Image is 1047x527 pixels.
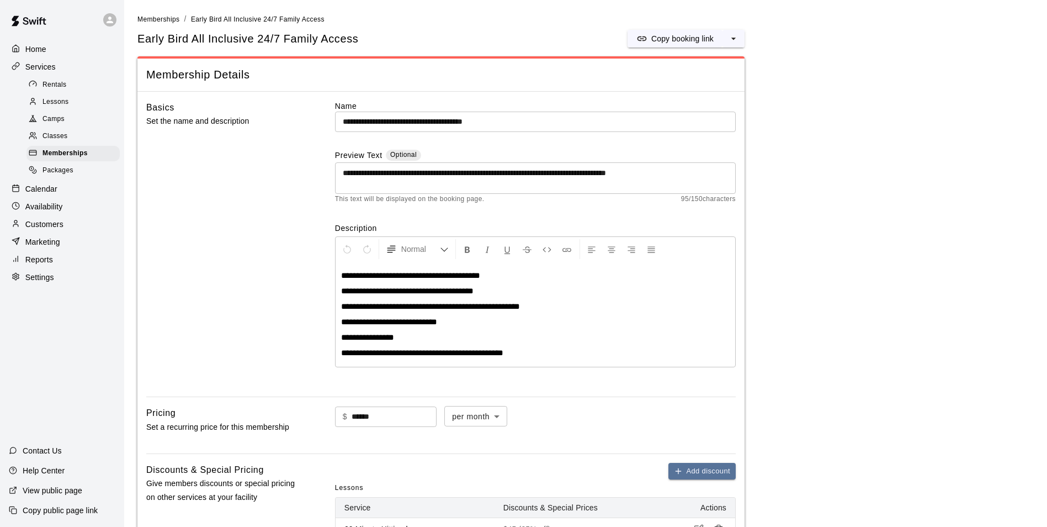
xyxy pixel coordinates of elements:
[25,236,60,247] p: Marketing
[343,411,347,423] p: $
[336,498,495,518] th: Service
[681,194,736,205] span: 95 / 150 characters
[9,181,115,197] a: Calendar
[335,479,364,497] span: Lessons
[668,463,736,480] button: Add discount
[26,128,124,145] a: Classes
[26,145,124,162] a: Memberships
[146,463,264,477] h6: Discounts & Special Pricing
[518,239,536,259] button: Format Strikethrough
[23,445,62,456] p: Contact Us
[184,13,186,25] li: /
[358,239,376,259] button: Redo
[137,15,179,23] span: Memberships
[335,150,382,162] label: Preview Text
[26,94,120,110] div: Lessons
[444,406,507,426] div: per month
[335,223,736,234] label: Description
[9,41,115,57] a: Home
[26,76,124,93] a: Rentals
[191,15,325,23] span: Early Bird All Inclusive 24/7 Family Access
[642,239,661,259] button: Justify Align
[478,239,497,259] button: Format Italics
[9,198,115,215] a: Availability
[23,465,65,476] p: Help Center
[26,111,124,128] a: Camps
[23,505,98,516] p: Copy public page link
[25,183,57,194] p: Calendar
[42,131,67,142] span: Classes
[401,244,440,255] span: Normal
[622,239,641,259] button: Right Align
[146,101,174,115] h6: Basics
[582,239,601,259] button: Left Align
[458,239,477,259] button: Format Bold
[495,498,669,518] th: Discounts & Special Prices
[25,272,54,283] p: Settings
[25,219,63,230] p: Customers
[146,420,300,434] p: Set a recurring price for this membership
[25,201,63,212] p: Availability
[9,251,115,268] a: Reports
[381,239,453,259] button: Formatting Options
[146,67,736,82] span: Membership Details
[9,59,115,75] a: Services
[42,97,69,108] span: Lessons
[146,114,300,128] p: Set the name and description
[42,148,88,159] span: Memberships
[538,239,556,259] button: Insert Code
[9,234,115,250] a: Marketing
[651,33,714,44] p: Copy booking link
[42,114,65,125] span: Camps
[26,163,120,178] div: Packages
[42,80,67,91] span: Rentals
[602,239,621,259] button: Center Align
[498,239,517,259] button: Format Underline
[146,406,176,420] h6: Pricing
[338,239,357,259] button: Undo
[26,162,124,180] a: Packages
[146,477,300,504] p: Give members discounts or special pricing on other services at your facility
[335,101,736,112] label: Name
[557,239,576,259] button: Insert Link
[722,30,745,48] button: select merge strategy
[137,14,179,23] a: Memberships
[669,498,735,518] th: Actions
[26,146,120,161] div: Memberships
[42,165,73,176] span: Packages
[25,254,53,265] p: Reports
[26,77,120,93] div: Rentals
[9,216,115,233] a: Customers
[25,61,56,72] p: Services
[23,485,82,496] p: View public page
[390,151,417,159] span: Optional
[137,13,1034,25] nav: breadcrumb
[26,129,120,144] div: Classes
[137,31,358,46] span: Early Bird All Inclusive 24/7 Family Access
[26,93,124,110] a: Lessons
[335,194,485,205] span: This text will be displayed on the booking page.
[628,30,745,48] div: split button
[25,44,46,55] p: Home
[628,30,722,48] button: Copy booking link
[26,112,120,127] div: Camps
[9,269,115,286] a: Settings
